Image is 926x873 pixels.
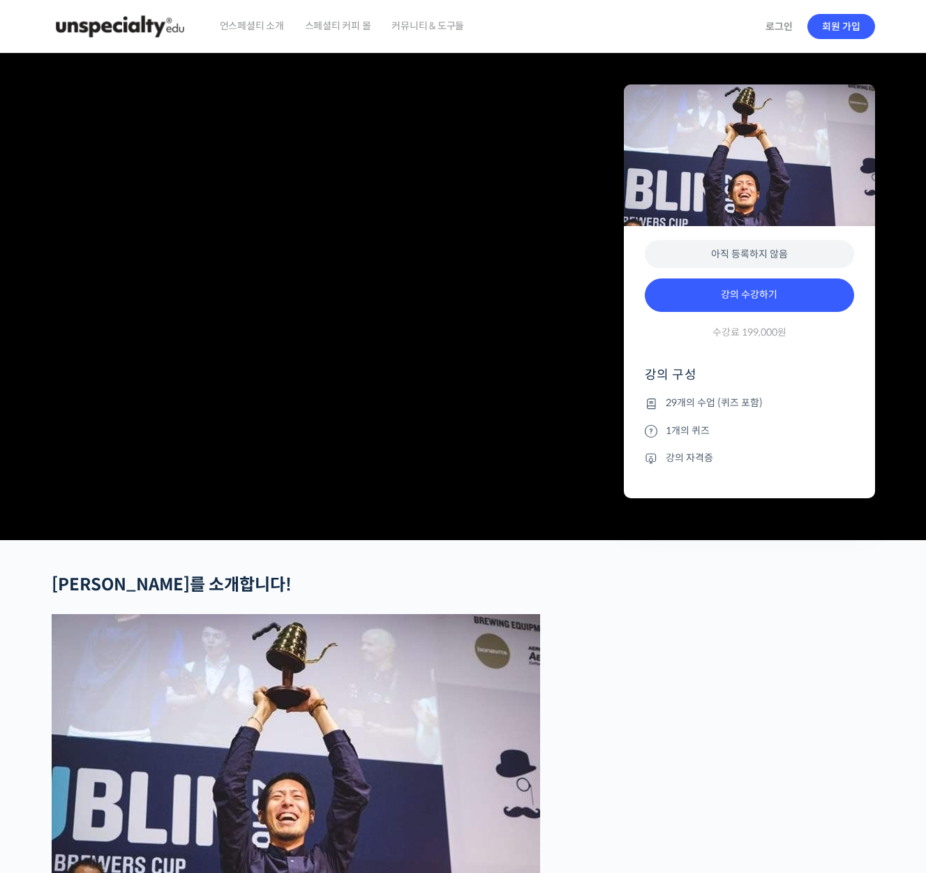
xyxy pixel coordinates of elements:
h4: 강의 구성 [645,366,854,394]
li: 29개의 수업 (퀴즈 포함) [645,395,854,412]
a: 회원 가입 [807,14,875,39]
a: 로그인 [757,10,801,43]
a: 강의 수강하기 [645,278,854,312]
li: 강의 자격증 [645,449,854,466]
li: 1개의 퀴즈 [645,422,854,439]
div: 아직 등록하지 않음 [645,240,854,269]
span: 수강료 199,000원 [712,326,786,339]
h2: [PERSON_NAME]를 소개합니다! [52,575,550,595]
